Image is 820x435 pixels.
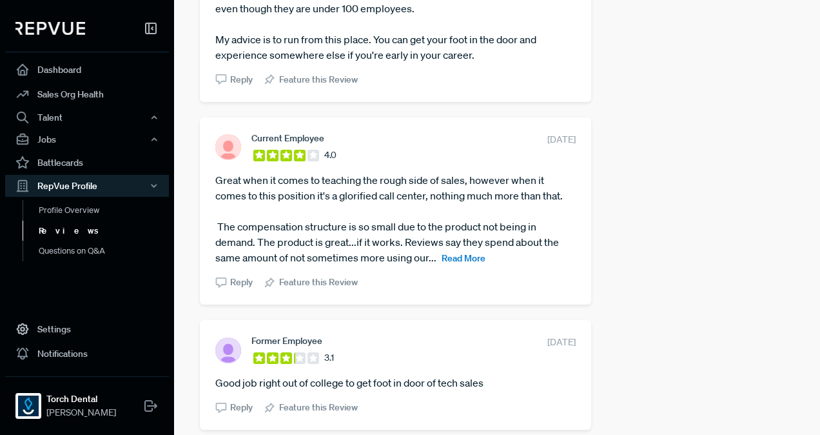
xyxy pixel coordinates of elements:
span: 3.1 [324,351,334,365]
a: Questions on Q&A [23,241,186,261]
span: Feature this Review [279,73,358,86]
span: Reply [230,276,253,289]
strong: Torch Dental [46,392,116,406]
span: Former Employee [251,336,322,346]
article: Good job right out of college to get foot in door of tech sales [215,375,576,390]
span: Reply [230,401,253,414]
a: Profile Overview [23,200,186,221]
img: RepVue [15,22,85,35]
a: Notifications [5,341,169,366]
span: Reply [230,73,253,86]
button: Talent [5,106,169,128]
span: [PERSON_NAME] [46,406,116,420]
span: 4.0 [324,148,337,162]
span: [DATE] [547,133,576,147]
span: Feature this Review [279,276,358,289]
span: [DATE] [547,336,576,349]
a: Settings [5,317,169,341]
button: Jobs [5,128,169,150]
a: Dashboard [5,57,169,82]
span: Feature this Review [279,401,358,414]
span: Read More [442,252,485,264]
button: RepVue Profile [5,175,169,197]
a: Battlecards [5,150,169,175]
a: Reviews [23,221,186,241]
a: Sales Org Health [5,82,169,106]
img: Torch Dental [18,396,39,416]
a: Torch DentalTorch Dental[PERSON_NAME] [5,376,169,425]
span: Current Employee [251,133,324,143]
article: Great when it comes to teaching the rough side of sales, however when it comes to this position i... [215,172,576,265]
